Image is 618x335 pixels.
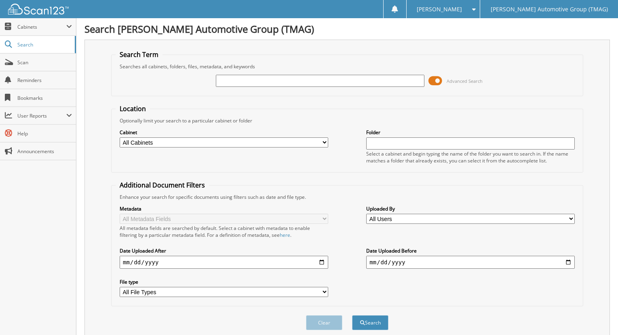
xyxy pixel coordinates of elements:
[116,63,579,70] div: Searches all cabinets, folders, files, metadata, and keywords
[366,256,575,269] input: end
[120,256,328,269] input: start
[366,129,575,136] label: Folder
[366,150,575,164] div: Select a cabinet and begin typing the name of the folder you want to search in. If the name match...
[116,117,579,124] div: Optionally limit your search to a particular cabinet or folder
[120,247,328,254] label: Date Uploaded After
[17,23,66,30] span: Cabinets
[17,59,72,66] span: Scan
[120,278,328,285] label: File type
[84,22,610,36] h1: Search [PERSON_NAME] Automotive Group (TMAG)
[352,315,388,330] button: Search
[116,50,162,59] legend: Search Term
[17,130,72,137] span: Help
[417,7,462,12] span: [PERSON_NAME]
[280,232,290,238] a: here
[116,194,579,200] div: Enhance your search for specific documents using filters such as date and file type.
[366,247,575,254] label: Date Uploaded Before
[306,315,342,330] button: Clear
[366,205,575,212] label: Uploaded By
[8,4,69,15] img: scan123-logo-white.svg
[17,41,71,48] span: Search
[120,205,328,212] label: Metadata
[491,7,608,12] span: [PERSON_NAME] Automotive Group (TMAG)
[120,225,328,238] div: All metadata fields are searched by default. Select a cabinet with metadata to enable filtering b...
[17,95,72,101] span: Bookmarks
[116,104,150,113] legend: Location
[17,112,66,119] span: User Reports
[116,181,209,190] legend: Additional Document Filters
[17,77,72,84] span: Reminders
[120,129,328,136] label: Cabinet
[17,148,72,155] span: Announcements
[447,78,483,84] span: Advanced Search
